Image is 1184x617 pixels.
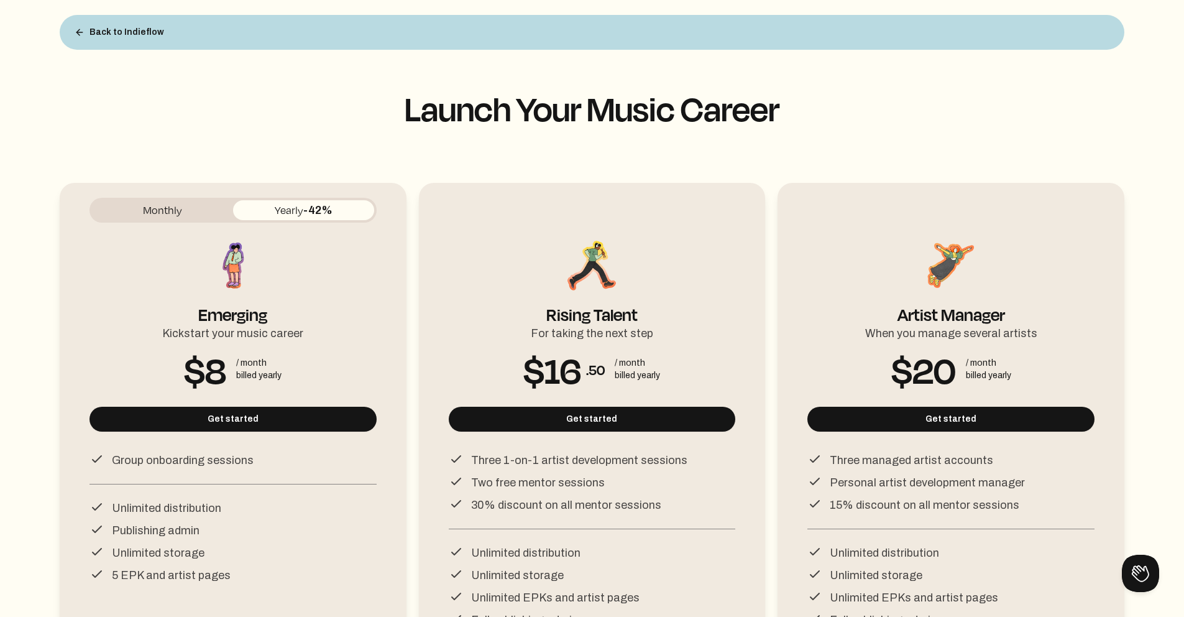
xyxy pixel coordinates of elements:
p: 30% discount on all mentor sessions [471,496,661,514]
div: billed yearly [615,369,660,382]
p: Unlimited EPKs and artist pages [471,589,640,606]
div: Artist Manager [897,294,1005,320]
p: Unlimited storage [471,567,564,584]
div: / month [615,357,660,369]
div: / month [236,357,282,369]
span: $16 [523,360,581,379]
span: .50 [586,360,605,379]
p: Unlimited distribution [830,544,939,562]
iframe: Toggle Customer Support [1122,555,1159,592]
p: Publishing admin [112,522,200,539]
p: Three managed artist accounts [830,452,993,469]
div: Rising Talent [546,294,638,320]
div: / month [966,357,1011,369]
p: Three 1-on-1 artist development sessions [471,452,687,469]
span: $8 [184,360,226,379]
p: Personal artist development manager [830,474,1025,491]
p: Unlimited storage [830,567,922,584]
img: Artist Manager [923,238,979,294]
button: Monthly [92,200,233,220]
button: Get started [89,407,377,432]
button: Yearly-42% [233,200,374,220]
p: 15% discount on all mentor sessions [830,496,1019,514]
div: billed yearly [966,369,1011,382]
img: Rising Talent [564,238,620,294]
div: Emerging [198,294,267,320]
button: Get started [807,407,1095,432]
div: billed yearly [236,369,282,382]
p: 5 EPK and artist pages [112,567,231,584]
button: Back to Indieflow [65,20,174,45]
h1: Launch Your Music Career [60,90,1124,127]
p: Group onboarding sessions [112,452,254,469]
div: Kickstart your music career [162,320,303,342]
p: Two free mentor sessions [471,474,605,491]
div: For taking the next step [531,320,653,342]
img: Emerging [205,238,261,294]
div: When you manage several artists [865,320,1037,342]
span: $20 [891,360,956,379]
p: Unlimited distribution [112,499,221,517]
span: -42% [303,204,333,216]
p: Unlimited distribution [471,544,581,562]
p: Unlimited storage [112,544,204,562]
p: Unlimited EPKs and artist pages [830,589,998,606]
button: Get started [449,407,736,432]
